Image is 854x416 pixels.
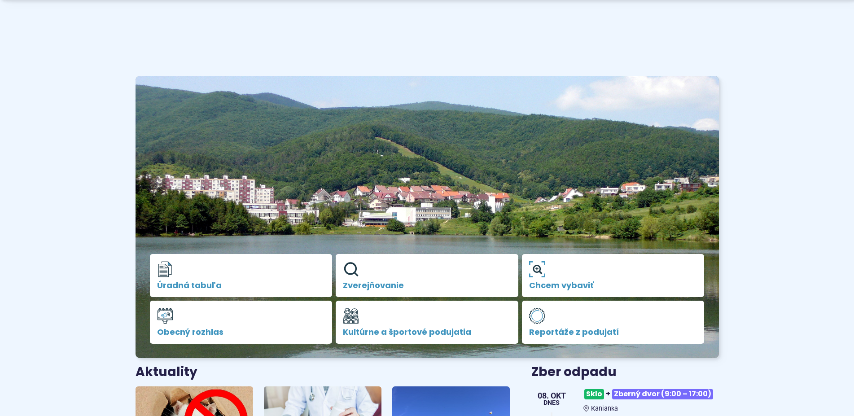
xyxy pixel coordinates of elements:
a: Reportáže z podujatí [522,301,705,344]
a: Kultúrne a športové podujatia [336,301,518,344]
span: Sklo [584,389,604,399]
h3: + [583,385,718,403]
a: Chcem vybaviť [522,254,705,297]
span: Chcem vybaviť [529,281,697,290]
span: Dnes [538,400,566,406]
span: Úradná tabuľa [157,281,325,290]
a: Úradná tabuľa [150,254,333,297]
a: Zverejňovanie [336,254,518,297]
span: Zberný dvor (9:00 – 17:00) [612,389,713,399]
span: Kultúrne a športové podujatia [343,328,511,337]
h3: Aktuality [136,365,197,379]
a: Sklo+Zberný dvor (9:00 – 17:00) Kanianka 08. okt Dnes [531,385,718,412]
span: Zverejňovanie [343,281,511,290]
h3: Zber odpadu [531,365,718,379]
span: Reportáže z podujatí [529,328,697,337]
span: Kanianka [591,405,618,412]
span: 08. okt [538,392,566,400]
span: Obecný rozhlas [157,328,325,337]
a: Obecný rozhlas [150,301,333,344]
